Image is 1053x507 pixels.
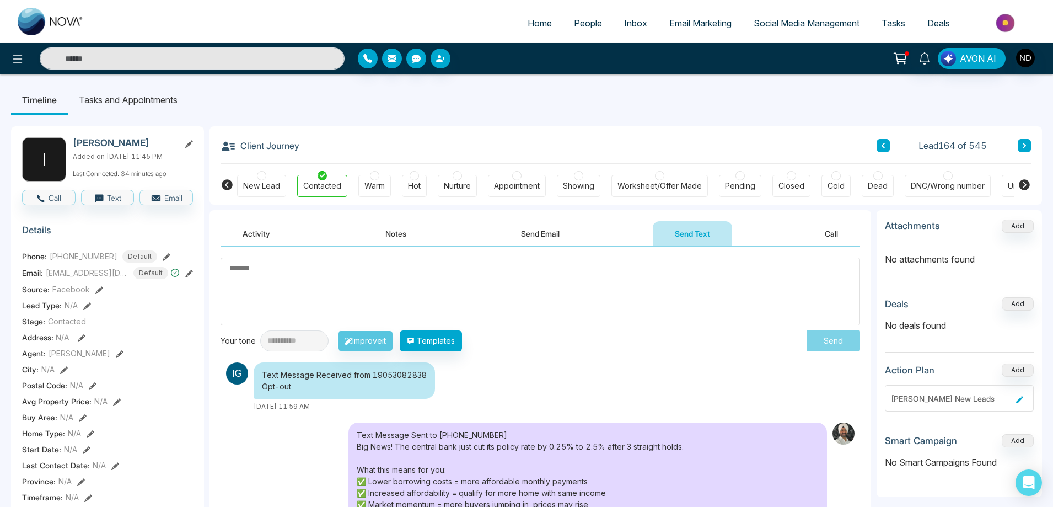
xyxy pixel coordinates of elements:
[22,332,69,343] span: Address:
[221,221,292,246] button: Activity
[56,333,69,342] span: N/A
[50,250,117,262] span: [PHONE_NUMBER]
[528,18,552,29] span: Home
[221,335,260,346] div: Your tone
[494,180,540,191] div: Appointment
[94,396,108,407] span: N/A
[221,137,299,154] h3: Client Journey
[927,18,950,29] span: Deals
[73,167,193,179] p: Last Connected: 34 minutes ago
[46,267,128,279] span: [EMAIL_ADDRESS][DOMAIN_NAME]
[60,412,73,423] span: N/A
[1016,469,1042,496] div: Open Intercom Messenger
[41,364,55,375] span: N/A
[725,180,755,191] div: Pending
[122,250,157,263] span: Default
[885,365,934,376] h3: Action Plan
[868,180,888,191] div: Dead
[243,180,280,191] div: New Lead
[364,180,385,191] div: Warm
[22,225,193,242] h3: Details
[73,137,175,148] h2: [PERSON_NAME]
[22,460,90,471] span: Last Contact Date :
[885,298,909,309] h3: Deals
[22,267,43,279] span: Email:
[66,492,79,503] span: N/A
[303,180,341,191] div: Contacted
[52,284,90,295] span: Facebook
[22,300,62,311] span: Lead Type:
[938,48,1006,69] button: AVON AI
[70,380,83,391] span: N/A
[68,428,81,439] span: N/A
[22,364,39,375] span: City :
[885,220,940,231] h3: Attachments
[22,428,65,439] span: Home Type :
[617,180,702,191] div: Worksheet/Offer Made
[882,18,905,29] span: Tasks
[517,13,563,34] a: Home
[22,380,67,391] span: Postal Code :
[444,180,471,191] div: Nurture
[966,10,1046,35] img: Market-place.gif
[871,13,916,34] a: Tasks
[22,190,76,205] button: Call
[11,85,68,115] li: Timeline
[918,139,987,152] span: Lead 164 of 545
[22,348,46,359] span: Agent:
[669,18,732,29] span: Email Marketing
[73,152,193,162] p: Added on [DATE] 11:45 PM
[22,250,47,262] span: Phone:
[1002,364,1034,377] button: Add
[93,460,106,471] span: N/A
[499,221,582,246] button: Send Email
[885,435,957,446] h3: Smart Campaign
[916,13,961,34] a: Deals
[64,444,77,455] span: N/A
[18,8,84,35] img: Nova CRM Logo
[743,13,871,34] a: Social Media Management
[1008,180,1052,191] div: Unspecified
[22,137,66,182] div: I
[778,180,804,191] div: Closed
[891,393,1012,404] div: [PERSON_NAME] New Leads
[48,316,86,327] span: Contacted
[22,396,92,407] span: Avg Property Price :
[22,284,50,295] span: Source:
[885,456,1034,469] p: No Smart Campaigns Found
[133,267,168,279] span: Default
[22,492,63,503] span: Timeframe :
[658,13,743,34] a: Email Marketing
[574,18,602,29] span: People
[1002,220,1034,233] button: Add
[1016,49,1035,67] img: User Avatar
[408,180,421,191] div: Hot
[22,444,61,455] span: Start Date :
[254,402,435,412] div: [DATE] 11:59 AM
[960,52,996,65] span: AVON AI
[624,18,647,29] span: Inbox
[22,476,56,487] span: Province :
[226,362,248,385] img: Sender
[803,221,860,246] button: Call
[885,244,1034,266] p: No attachments found
[911,180,985,191] div: DNC/Wrong number
[653,221,732,246] button: Send Text
[22,316,45,327] span: Stage:
[65,300,78,311] span: N/A
[68,85,189,115] li: Tasks and Appointments
[1002,297,1034,311] button: Add
[400,330,462,351] button: Templates
[1002,221,1034,230] span: Add
[754,18,859,29] span: Social Media Management
[22,412,57,423] span: Buy Area :
[81,190,135,205] button: Text
[563,180,594,191] div: Showing
[139,190,193,205] button: Email
[363,221,428,246] button: Notes
[58,476,72,487] span: N/A
[885,319,1034,332] p: No deals found
[49,348,110,359] span: [PERSON_NAME]
[832,423,855,445] img: Sender
[828,180,845,191] div: Cold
